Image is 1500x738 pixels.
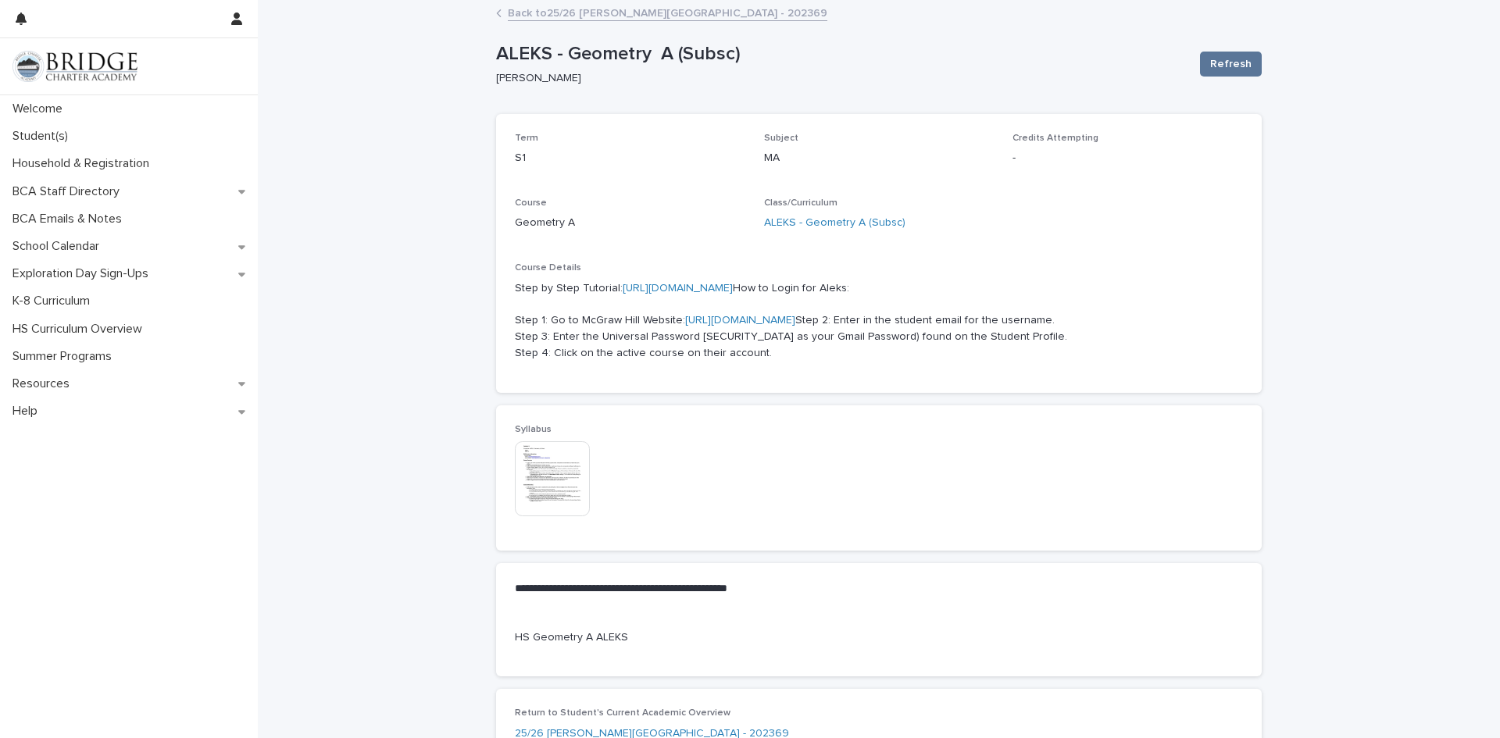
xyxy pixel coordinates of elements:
p: [PERSON_NAME] [496,72,1181,85]
span: Course Details [515,263,581,273]
p: ALEKS - Geometry A (Subsc) [496,43,1187,66]
a: ALEKS - Geometry A (Subsc) [764,215,905,231]
p: Geometry A [515,215,745,231]
p: HS Curriculum Overview [6,322,155,337]
p: HS Geometry A ALEKS [515,629,1243,646]
span: Course [515,198,547,208]
p: BCA Emails & Notes [6,212,134,226]
span: Refresh [1210,56,1252,72]
p: - [1012,150,1243,166]
span: Subject [764,134,798,143]
p: Resources [6,376,82,391]
span: Return to Student's Current Academic Overview [515,708,730,718]
p: Summer Programs [6,349,124,364]
a: Back to25/26 [PERSON_NAME][GEOGRAPHIC_DATA] - 202369 [508,3,827,21]
p: S1 [515,150,745,166]
p: Student(s) [6,129,80,144]
span: Credits Attempting [1012,134,1098,143]
p: Welcome [6,102,75,116]
p: Step by Step Tutorial: How to Login for Aleks: Step 1: Go to McGraw Hill Website: Step 2: Enter i... [515,280,1243,362]
span: Syllabus [515,425,552,434]
p: BCA Staff Directory [6,184,132,199]
p: School Calendar [6,239,112,254]
p: MA [764,150,995,166]
span: Term [515,134,538,143]
p: K-8 Curriculum [6,294,102,308]
a: [URL][DOMAIN_NAME] [623,283,733,294]
button: Refresh [1200,52,1262,77]
p: Exploration Day Sign-Ups [6,266,161,281]
p: Household & Registration [6,156,162,171]
p: Help [6,404,50,419]
a: [URL][DOMAIN_NAME] [685,315,795,326]
span: Class/Curriculum [764,198,837,208]
img: V1C1m3IdTEidaUdm9Hs0 [12,51,137,82]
